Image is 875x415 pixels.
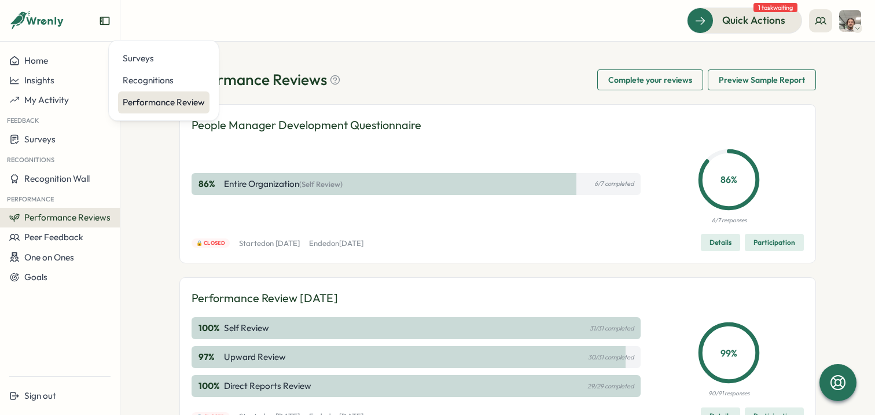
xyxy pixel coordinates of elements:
[299,179,343,189] span: (Self Review)
[239,238,300,249] p: Started on [DATE]
[24,212,111,223] span: Performance Reviews
[587,383,634,390] p: 29/29 completed
[118,47,209,69] a: Surveys
[701,172,757,187] p: 86 %
[745,234,804,251] button: Participation
[224,322,269,335] p: Self Review
[588,354,634,361] p: 30/31 completed
[196,239,226,247] span: 🔒 Closed
[719,70,805,90] span: Preview Sample Report
[198,322,222,335] p: 100 %
[24,390,56,401] span: Sign out
[708,69,816,90] button: Preview Sample Report
[198,351,222,363] p: 97 %
[24,75,54,86] span: Insights
[24,173,90,184] span: Recognition Wall
[753,3,797,12] span: 1 task waiting
[701,346,757,360] p: 99 %
[24,232,83,243] span: Peer Feedback
[224,178,343,190] p: Entire Organization
[309,238,363,249] p: Ended on [DATE]
[224,380,311,392] p: Direct Reports Review
[590,325,634,332] p: 31/31 completed
[192,116,421,134] p: People Manager Development Questionnaire
[24,252,74,263] span: One on Ones
[198,178,222,190] p: 86 %
[701,234,740,251] button: Details
[99,15,111,27] button: Expand sidebar
[753,234,795,251] span: Participation
[597,69,703,90] button: Complete your reviews
[123,74,205,87] div: Recognitions
[118,69,209,91] a: Recognitions
[24,271,47,282] span: Goals
[123,52,205,65] div: Surveys
[192,289,338,307] p: Performance Review [DATE]
[24,55,48,66] span: Home
[608,70,692,90] span: Complete your reviews
[123,96,205,109] div: Performance Review
[712,216,747,225] p: 6/7 responses
[709,234,731,251] span: Details
[708,389,749,398] p: 90/91 responses
[594,180,634,188] p: 6/7 completed
[24,134,56,145] span: Surveys
[118,91,209,113] a: Performance Review
[224,351,286,363] p: Upward Review
[24,94,69,105] span: My Activity
[179,69,341,90] h1: Performance Reviews
[687,8,802,33] button: Quick Actions
[722,13,785,28] span: Quick Actions
[198,380,222,392] p: 100 %
[839,10,861,32] img: Greg Youngman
